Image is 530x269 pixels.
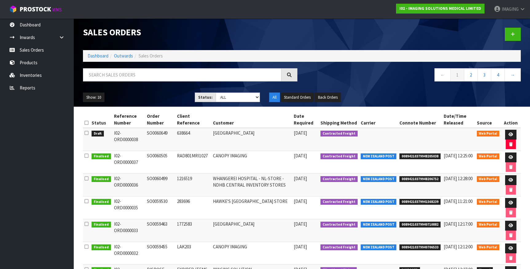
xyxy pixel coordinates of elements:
span: Web Portal [477,244,500,251]
span: [DATE] [294,221,307,227]
td: SO0059463 [145,219,176,242]
strong: Status: [198,95,213,100]
td: I02-ORD0000037 [112,151,145,174]
th: Date Required [292,111,319,128]
td: I02-ORD0000035 [112,196,145,219]
span: [DATE] 11:21:00 [444,198,473,204]
td: RAD801MRI1027 [175,151,211,174]
td: LAK203 [175,242,211,265]
h1: Sales Orders [83,28,297,38]
span: 00894210379940710882 [399,222,441,228]
th: Status [90,111,112,128]
span: Web Portal [477,222,500,228]
th: Carrier [359,111,398,128]
button: Standard Orders [281,93,314,102]
span: Finalised [92,199,111,205]
span: [DATE] [294,153,307,159]
span: [DATE] 12:28:00 [444,176,473,181]
a: 1 [450,68,464,81]
th: Order Number [145,111,176,128]
td: SO0060649 [145,128,176,151]
span: Web Portal [477,176,500,182]
span: Contracted Freight [320,199,358,205]
a: 2 [464,68,478,81]
td: 283696 [175,196,211,219]
span: [DATE] [294,130,307,136]
span: Web Portal [477,199,500,205]
span: NEW ZEALAND POST [361,176,397,182]
span: Draft [92,131,104,137]
span: Web Portal [477,153,500,160]
button: Back Orders [315,93,341,102]
th: Shipping Method [319,111,359,128]
span: Contracted Freight [320,222,358,228]
td: 638664 [175,128,211,151]
th: Date/Time Released [442,111,475,128]
th: Source [475,111,501,128]
a: 4 [491,68,505,81]
span: [DATE] 12:17:00 [444,221,473,227]
span: IMAGING [502,6,519,12]
button: All [269,93,280,102]
span: Contracted Freight [320,153,358,160]
span: Finalised [92,176,111,182]
td: [GEOGRAPHIC_DATA] [211,128,292,151]
span: Contracted Freight [320,176,358,182]
th: Customer [211,111,292,128]
td: SO0059530 [145,196,176,219]
span: Finalised [92,153,111,160]
a: ← [434,68,451,81]
a: → [504,68,521,81]
td: SO0060505 [145,151,176,174]
span: [DATE] 12:12:00 [444,244,473,250]
span: 00894210379940706533 [399,244,441,251]
span: 00894210379948205038 [399,153,441,160]
span: Contracted Freight [320,131,358,137]
td: I02-ORD0000032 [112,242,145,265]
span: NEW ZEALAND POST [361,244,397,251]
span: Contracted Freight [320,244,358,251]
td: HAWKE'S [GEOGRAPHIC_DATA] STORE [211,196,292,219]
a: 3 [477,68,491,81]
td: WHANGEREI HOSPITAL - NL-STORE - NDHB CENTRAL INVENTORY STORES [211,174,292,196]
span: [DATE] [294,244,307,250]
span: 00894210379948206752 [399,176,441,182]
a: Dashboard [88,53,108,59]
span: Sales Orders [139,53,163,59]
span: ProStock [20,5,51,13]
th: Client Reference [175,111,211,128]
span: Web Portal [477,131,500,137]
span: [DATE] 12:25:00 [444,153,473,159]
th: Connote Number [398,111,442,128]
span: Finalised [92,222,111,228]
span: [DATE] [294,176,307,181]
span: Finalised [92,244,111,251]
nav: Page navigation [307,68,521,83]
td: I02-ORD0000036 [112,174,145,196]
td: SO0059455 [145,242,176,265]
span: NEW ZEALAND POST [361,222,397,228]
span: 00894210379941568239 [399,199,441,205]
td: CANOPY IMAGING [211,242,292,265]
span: NEW ZEALAND POST [361,199,397,205]
img: cube-alt.png [9,5,17,13]
span: [DATE] [294,198,307,204]
td: 1216519 [175,174,211,196]
td: [GEOGRAPHIC_DATA] [211,219,292,242]
button: Show: 10 [83,93,104,102]
td: 1772583 [175,219,211,242]
small: WMS [52,7,62,13]
th: Reference Number [112,111,145,128]
td: I02-ORD0000033 [112,219,145,242]
a: Outwards [114,53,133,59]
td: I02-ORD0000038 [112,128,145,151]
span: NEW ZEALAND POST [361,153,397,160]
td: SO0060499 [145,174,176,196]
input: Search sales orders [83,68,281,81]
td: CANOPY IMAGING [211,151,292,174]
strong: I02 - IMAGING SOLUTIONS MEDICAL LIMITED [399,6,481,11]
th: Action [501,111,521,128]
